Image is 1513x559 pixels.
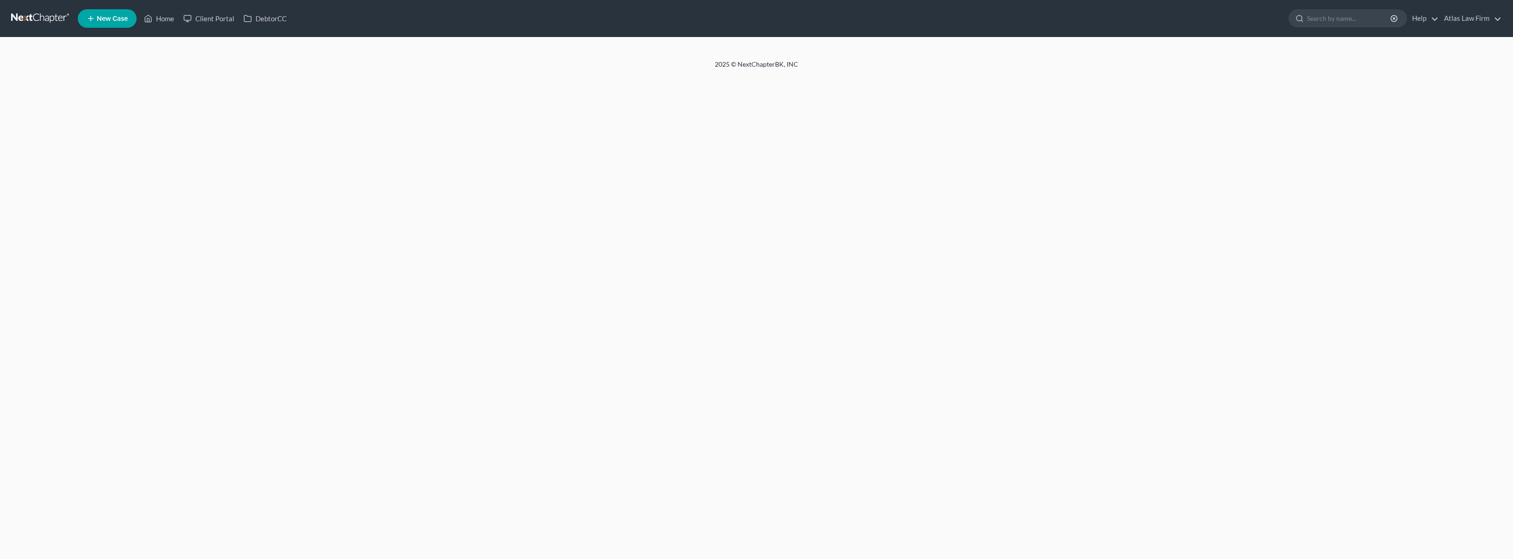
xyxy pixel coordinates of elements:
input: Search by name... [1307,10,1392,27]
a: DebtorCC [239,10,291,27]
span: New Case [97,15,128,22]
a: Home [139,10,179,27]
a: Client Portal [179,10,239,27]
a: Atlas Law Firm [1439,10,1501,27]
div: 2025 © NextChapterBK, INC [493,60,1020,76]
a: Help [1407,10,1438,27]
